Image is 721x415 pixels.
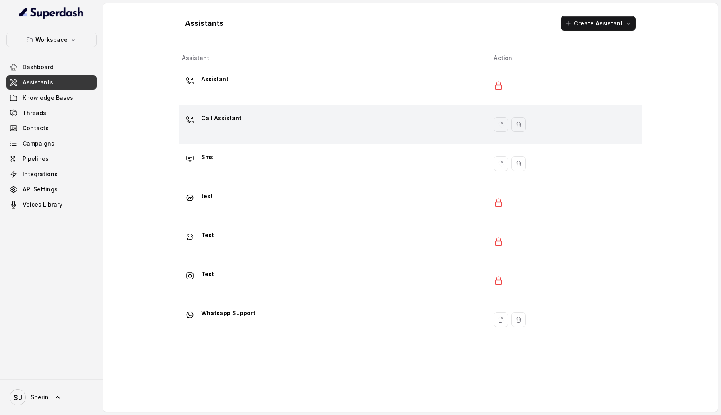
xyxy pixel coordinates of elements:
th: Action [487,50,642,66]
a: Dashboard [6,60,97,74]
span: Threads [23,109,46,117]
span: API Settings [23,185,58,193]
button: Workspace [6,33,97,47]
p: Assistant [201,73,229,86]
span: Integrations [23,170,58,178]
a: Pipelines [6,152,97,166]
a: Integrations [6,167,97,181]
span: Assistants [23,78,53,86]
span: Dashboard [23,63,54,71]
a: Campaigns [6,136,97,151]
p: Whatsapp Support [201,307,255,320]
button: Create Assistant [561,16,636,31]
text: SJ [14,393,22,402]
span: Voices Library [23,201,62,209]
p: Workspace [35,35,68,45]
a: Assistants [6,75,97,90]
span: Knowledge Bases [23,94,73,102]
a: Knowledge Bases [6,90,97,105]
p: test [201,190,213,203]
span: Pipelines [23,155,49,163]
span: Campaigns [23,140,54,148]
img: light.svg [19,6,84,19]
p: Sms [201,151,213,164]
h1: Assistants [185,17,224,30]
span: Contacts [23,124,49,132]
span: Sherin [31,393,49,401]
a: Threads [6,106,97,120]
a: API Settings [6,182,97,197]
a: Contacts [6,121,97,136]
p: Test [201,268,214,281]
p: Test [201,229,214,242]
p: Call Assistant [201,112,241,125]
a: Sherin [6,386,97,409]
th: Assistant [179,50,487,66]
a: Voices Library [6,197,97,212]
